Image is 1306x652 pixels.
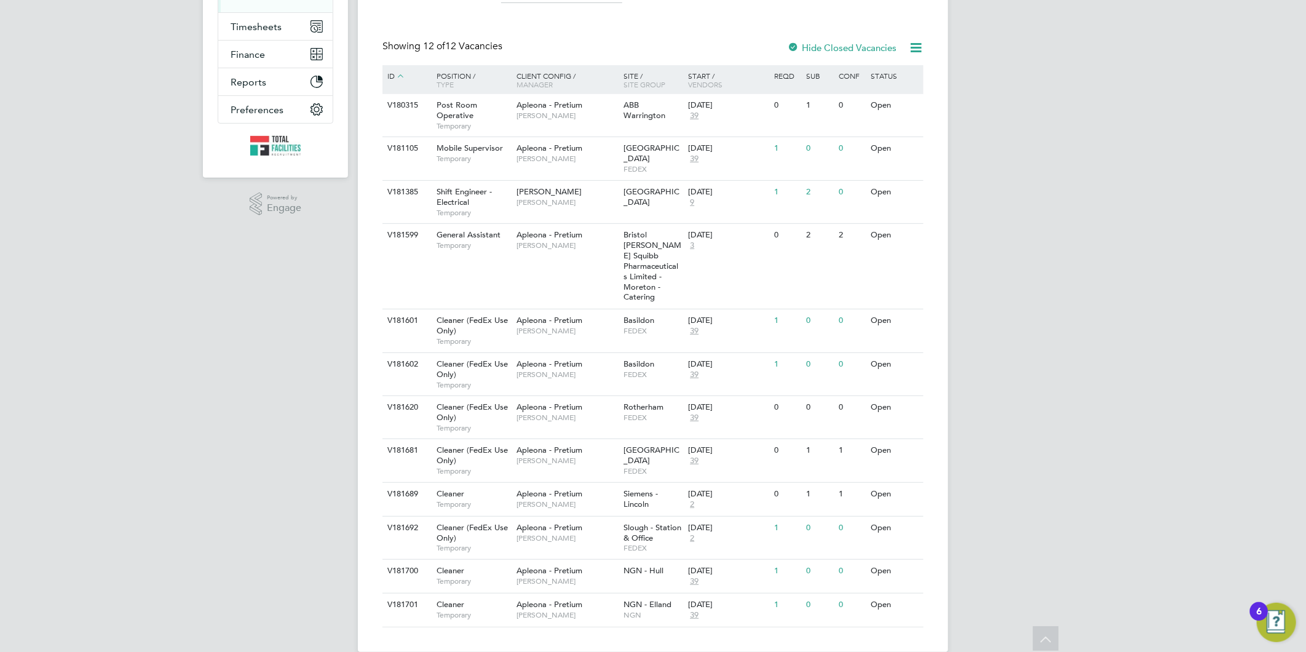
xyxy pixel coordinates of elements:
[437,402,508,423] span: Cleaner (FedEx Use Only)
[231,21,282,33] span: Timesheets
[771,94,803,117] div: 0
[688,523,768,533] div: [DATE]
[218,136,333,156] a: Go to home page
[516,315,582,325] span: Apleona - Pretium
[688,187,768,197] div: [DATE]
[384,439,427,462] div: V181681
[267,193,301,203] span: Powered by
[836,594,868,616] div: 0
[624,370,683,380] span: FEDEX
[437,543,510,553] span: Temporary
[384,65,427,87] div: ID
[516,565,582,576] span: Apleona - Pretium
[685,65,771,95] div: Start /
[516,143,582,153] span: Apleona - Pretium
[868,396,922,419] div: Open
[384,517,427,539] div: V181692
[836,353,868,376] div: 0
[804,94,836,117] div: 1
[868,65,922,86] div: Status
[384,181,427,204] div: V181385
[836,65,868,86] div: Conf
[516,522,582,533] span: Apleona - Pretium
[624,610,683,620] span: NGN
[437,229,501,240] span: General Assistant
[624,100,666,121] span: ABB Warrington
[624,543,683,553] span: FEDEX
[437,359,508,380] span: Cleaner (FedEx Use Only)
[516,456,618,466] span: [PERSON_NAME]
[804,517,836,539] div: 0
[624,315,655,325] span: Basildon
[771,439,803,462] div: 0
[437,522,508,543] span: Cleaner (FedEx Use Only)
[1257,603,1296,642] button: Open Resource Center, 6 new notifications
[384,224,427,247] div: V181599
[516,370,618,380] span: [PERSON_NAME]
[688,566,768,576] div: [DATE]
[688,456,700,466] span: 39
[771,517,803,539] div: 1
[804,65,836,86] div: Sub
[688,100,768,111] div: [DATE]
[688,533,696,544] span: 2
[384,353,427,376] div: V181602
[437,466,510,476] span: Temporary
[868,309,922,332] div: Open
[688,197,696,208] span: 9
[516,241,618,250] span: [PERSON_NAME]
[267,203,301,213] span: Engage
[804,181,836,204] div: 2
[836,439,868,462] div: 1
[688,316,768,326] div: [DATE]
[384,309,427,332] div: V181601
[516,359,582,369] span: Apleona - Pretium
[516,111,618,121] span: [PERSON_NAME]
[688,370,700,380] span: 39
[624,143,680,164] span: [GEOGRAPHIC_DATA]
[516,599,582,610] span: Apleona - Pretium
[624,445,680,466] span: [GEOGRAPHIC_DATA]
[516,326,618,336] span: [PERSON_NAME]
[437,610,510,620] span: Temporary
[868,137,922,160] div: Open
[771,483,803,506] div: 0
[516,229,582,240] span: Apleona - Pretium
[250,193,302,216] a: Powered byEngage
[516,533,618,543] span: [PERSON_NAME]
[804,309,836,332] div: 0
[516,488,582,499] span: Apleona - Pretium
[836,560,868,582] div: 0
[836,517,868,539] div: 0
[624,599,672,610] span: NGN - Elland
[437,336,510,346] span: Temporary
[624,402,664,412] span: Rotherham
[688,241,696,251] span: 3
[437,499,510,509] span: Temporary
[516,610,618,620] span: [PERSON_NAME]
[624,186,680,207] span: [GEOGRAPHIC_DATA]
[437,599,464,610] span: Cleaner
[688,576,700,587] span: 39
[384,396,427,419] div: V181620
[218,96,333,123] button: Preferences
[384,483,427,506] div: V181689
[516,197,618,207] span: [PERSON_NAME]
[516,100,582,110] span: Apleona - Pretium
[688,402,768,413] div: [DATE]
[688,600,768,610] div: [DATE]
[836,483,868,506] div: 1
[688,111,700,121] span: 39
[771,309,803,332] div: 1
[437,79,454,89] span: Type
[804,137,836,160] div: 0
[423,40,445,52] span: 12 of
[437,423,510,433] span: Temporary
[688,79,722,89] span: Vendors
[437,186,492,207] span: Shift Engineer - Electrical
[688,143,768,154] div: [DATE]
[688,154,700,164] span: 39
[231,104,283,116] span: Preferences
[624,359,655,369] span: Basildon
[688,359,768,370] div: [DATE]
